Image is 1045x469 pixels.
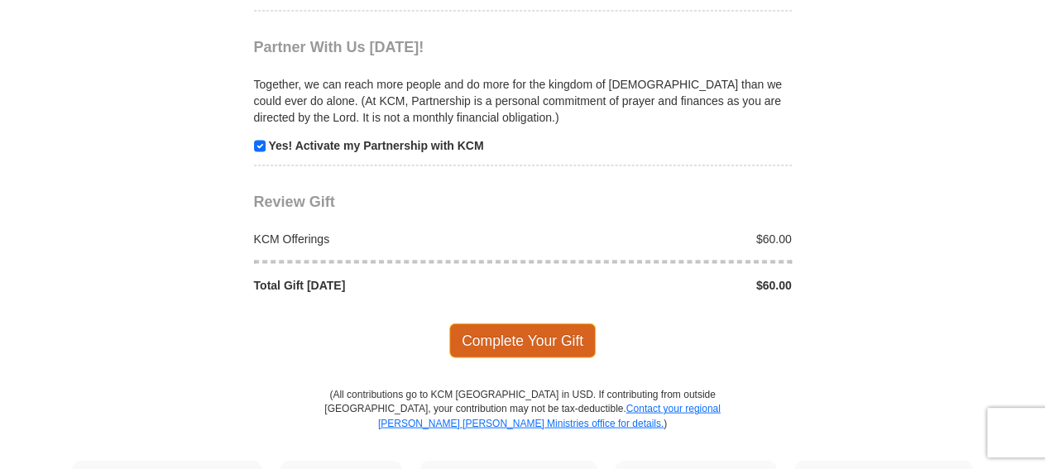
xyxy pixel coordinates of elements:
[254,39,424,55] span: Partner With Us [DATE]!
[378,403,721,428] a: Contact your regional [PERSON_NAME] [PERSON_NAME] Ministries office for details.
[523,231,801,247] div: $60.00
[254,194,335,210] span: Review Gift
[324,388,721,460] p: (All contributions go to KCM [GEOGRAPHIC_DATA] in USD. If contributing from outside [GEOGRAPHIC_D...
[245,277,523,294] div: Total Gift [DATE]
[254,76,792,126] p: Together, we can reach more people and do more for the kingdom of [DEMOGRAPHIC_DATA] than we coul...
[245,231,523,247] div: KCM Offerings
[523,277,801,294] div: $60.00
[268,139,483,152] strong: Yes! Activate my Partnership with KCM
[449,323,596,358] span: Complete Your Gift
